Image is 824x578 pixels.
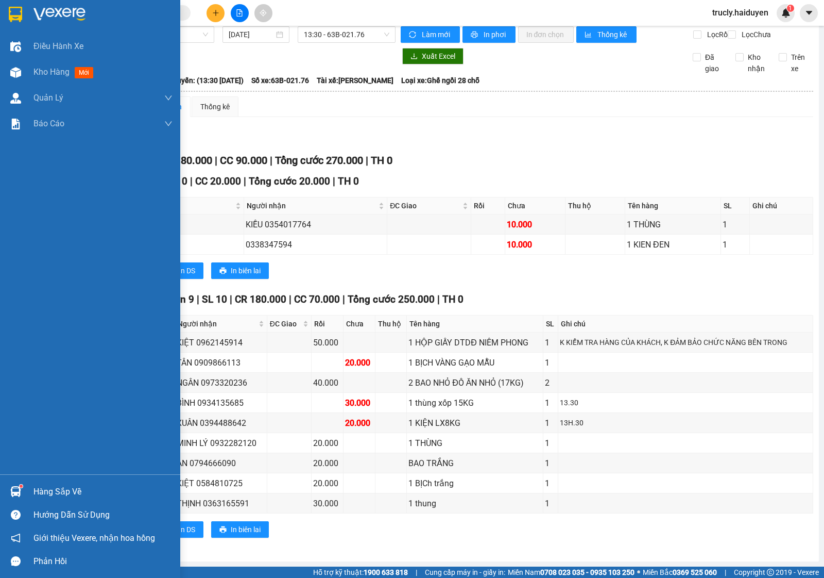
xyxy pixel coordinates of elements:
div: KIỆT 0584810725 [177,477,265,490]
div: 1 HỘP GIẤY DTDĐ NIÊM PHONG [408,336,541,349]
span: Miền Nam [508,567,634,578]
span: In phơi [484,29,507,40]
span: CC 90.000 [220,154,267,167]
div: 1 THÙNG [408,437,541,450]
div: BÌNH 0934135685 [177,397,265,409]
span: | [197,293,199,305]
div: MINH LÝ 0932282120 [177,437,265,450]
span: Trên xe [787,52,814,74]
span: Hỗ trợ kỹ thuật: [313,567,408,578]
button: syncLàm mới [401,26,460,43]
div: TRÂM ANH [88,34,193,46]
div: Phản hồi [33,554,173,569]
span: 13:30 - 63B-021.76 [304,27,389,42]
span: ĐC Giao [390,200,460,211]
span: TH 0 [442,293,463,305]
span: | [230,293,232,305]
span: down [164,94,173,102]
div: KIỀU 0354017764 [246,218,386,231]
strong: 0369 525 060 [673,568,717,576]
span: | [366,154,368,167]
div: 1 KIEN ĐEN [627,238,719,251]
sup: 1 [20,485,23,488]
div: AN 0794666090 [177,457,265,470]
div: 30.000 [313,497,341,510]
button: printerIn phơi [462,26,516,43]
th: Ghi chú [558,316,813,333]
button: printerIn biên lai [211,521,269,538]
span: question-circle [11,510,21,520]
img: icon-new-feature [781,8,791,18]
span: Loại xe: Ghế ngồi 28 chỗ [401,75,479,86]
span: TH 0 [371,154,392,167]
div: VP [GEOGRAPHIC_DATA] [88,9,193,34]
span: mới [75,67,93,78]
span: CC 70.000 [294,293,340,305]
button: file-add [231,4,249,22]
span: down [164,120,173,128]
span: | [289,293,291,305]
div: 10.000 [507,218,563,231]
span: Nhận: [88,10,113,21]
div: 1 BỊCh trắng [408,477,541,490]
div: 50.000 [313,336,341,349]
span: bar-chart [585,31,593,39]
span: SL 10 [202,293,227,305]
span: download [410,53,418,61]
div: 1 [723,218,748,231]
span: Đơn 9 [167,293,194,305]
th: SL [543,316,559,333]
button: bar-chartThống kê [576,26,637,43]
span: printer [219,267,227,275]
div: 20.000 [313,437,341,450]
span: Tổng cước 270.000 [275,154,363,167]
div: 2 BAO NHỎ ĐỒ ĂN NHỎ (17KG) [408,376,541,389]
span: In DS [179,265,195,276]
div: Thống kê [200,101,230,112]
div: BAO TRẮNG [408,457,541,470]
span: copyright [767,569,774,576]
span: Thống kê [597,29,628,40]
div: 1 [723,238,748,251]
span: aim [260,9,267,16]
span: Lọc Rồi [703,29,731,40]
div: 1 [545,336,557,349]
span: In biên lai [231,524,261,535]
strong: 1900 633 818 [364,568,408,576]
span: TH 0 [338,175,359,187]
span: CR 180.000 [159,154,212,167]
div: 1 thung [408,497,541,510]
div: 1 [545,356,557,369]
div: 1 [545,477,557,490]
span: Miền Bắc [643,567,717,578]
div: Hàng sắp về [33,484,173,500]
span: Làm mới [422,29,452,40]
span: file-add [236,9,243,16]
span: Điều hành xe [33,40,83,53]
div: 20.000 [313,457,341,470]
div: 20.000 [345,417,373,430]
span: | [244,175,246,187]
button: printerIn DS [159,262,203,279]
input: 12/09/2025 [229,29,274,40]
th: Chưa [505,197,565,214]
span: | [215,154,217,167]
span: Kho nhận [744,52,770,74]
span: In biên lai [231,265,261,276]
button: aim [254,4,272,22]
div: 1 thùng xốp 15KG [408,397,541,409]
div: 1 [545,437,557,450]
img: solution-icon [10,119,21,129]
span: trucly.haiduyen [704,6,777,19]
span: message [11,556,21,566]
th: Thu hộ [565,197,625,214]
span: ⚪️ [637,570,640,574]
div: TÂN 0909866113 [177,356,265,369]
span: Giới thiệu Vexere, nhận hoa hồng [33,532,155,544]
div: 1 [545,417,557,430]
div: 1 [545,397,557,409]
img: warehouse-icon [10,67,21,78]
img: warehouse-icon [10,93,21,104]
span: | [725,567,726,578]
span: Người nhận [178,318,256,329]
